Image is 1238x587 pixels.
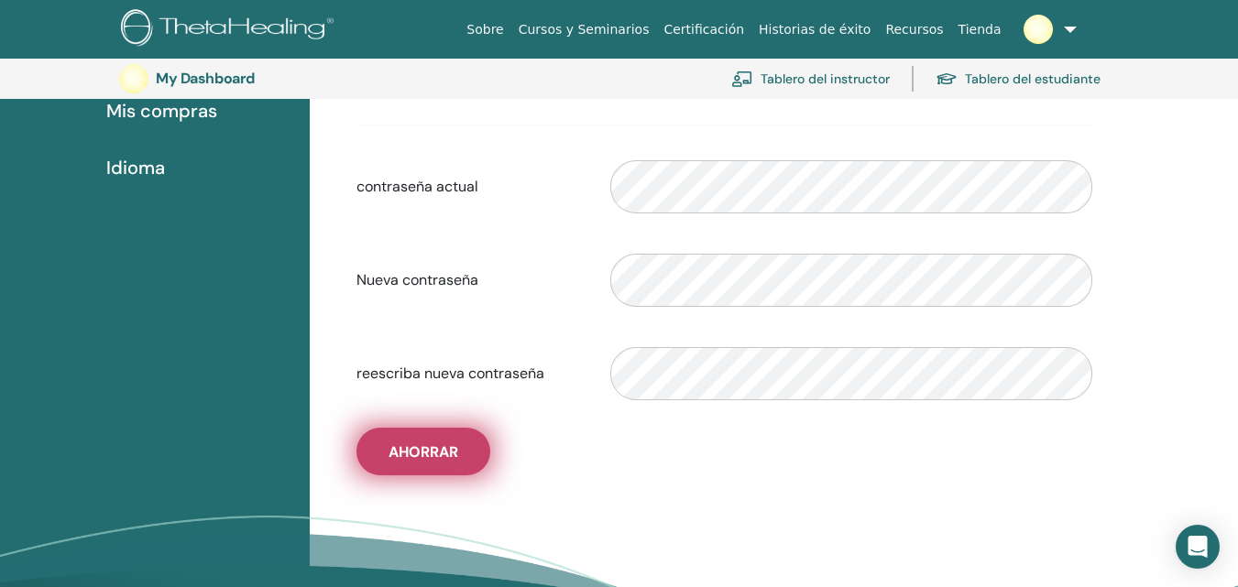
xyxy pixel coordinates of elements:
[936,59,1101,99] a: Tablero del estudiante
[1176,525,1220,569] div: Open Intercom Messenger
[731,59,890,99] a: Tablero del instructor
[119,64,148,93] img: default.jpg
[878,13,950,47] a: Recursos
[106,154,165,181] span: Idioma
[343,356,597,391] label: reescriba nueva contraseña
[1024,15,1053,44] img: default.jpg
[731,71,753,87] img: chalkboard-teacher.svg
[106,97,217,125] span: Mis compras
[343,263,597,298] label: Nueva contraseña
[343,169,597,204] label: contraseña actual
[356,428,490,475] button: Ahorrar
[121,9,340,50] img: logo.png
[656,13,751,47] a: Certificación
[511,13,657,47] a: Cursos y Seminarios
[951,13,1009,47] a: Tienda
[156,70,339,87] h3: My Dashboard
[389,442,458,462] span: Ahorrar
[459,13,510,47] a: Sobre
[751,13,878,47] a: Historias de éxito
[936,71,958,87] img: graduation-cap.svg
